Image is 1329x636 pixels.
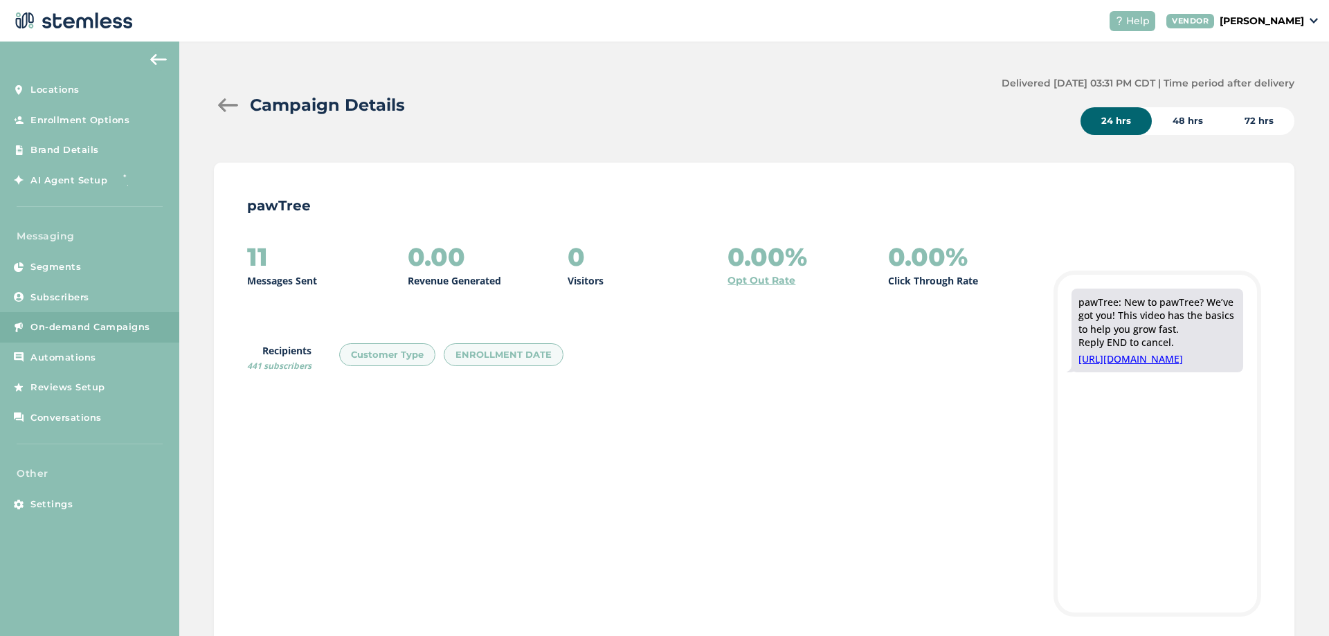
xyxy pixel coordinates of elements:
h2: 0.00% [727,243,807,271]
span: On-demand Campaigns [30,320,150,334]
p: Visitors [568,273,604,288]
span: Segments [30,260,81,274]
label: Delivered [DATE] 03:31 PM CDT | Time period after delivery [1002,76,1294,91]
span: Settings [30,498,73,511]
a: [URL][DOMAIN_NAME] [1078,352,1236,366]
p: pawTree [247,196,1261,215]
p: Click Through Rate [888,273,978,288]
span: Brand Details [30,143,99,157]
h2: 11 [247,243,268,271]
h2: 0.00% [888,243,968,271]
div: ENROLLMENT DATE [444,343,563,367]
img: icon-arrow-back-accent-c549486e.svg [150,54,167,65]
span: Reviews Setup [30,381,105,394]
h2: 0.00 [408,243,465,271]
div: Customer Type [339,343,435,367]
img: icon_down-arrow-small-66adaf34.svg [1310,18,1318,24]
p: Messages Sent [247,273,317,288]
span: Automations [30,351,96,365]
div: VENDOR [1166,14,1214,28]
span: Enrollment Options [30,113,129,127]
iframe: Chat Widget [1260,570,1329,636]
img: logo-dark-0685b13c.svg [11,7,133,35]
div: 24 hrs [1081,107,1152,135]
span: 441 subscribers [247,360,311,372]
label: Recipients [247,343,311,372]
p: [PERSON_NAME] [1220,14,1304,28]
h2: Campaign Details [250,93,405,118]
span: Conversations [30,411,102,425]
img: glitter-stars-b7820f95.gif [118,166,145,194]
div: pawTree: New to pawTree? We’ve got you! This video has the basics to help you grow fast. Reply EN... [1078,296,1236,349]
a: Opt Out Rate [727,273,795,288]
span: Subscribers [30,291,89,305]
img: icon-help-white-03924b79.svg [1115,17,1123,25]
span: Help [1126,14,1150,28]
div: 72 hrs [1224,107,1294,135]
p: Revenue Generated [408,273,501,288]
div: 48 hrs [1152,107,1224,135]
span: AI Agent Setup [30,174,107,188]
h2: 0 [568,243,585,271]
span: Locations [30,83,80,97]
